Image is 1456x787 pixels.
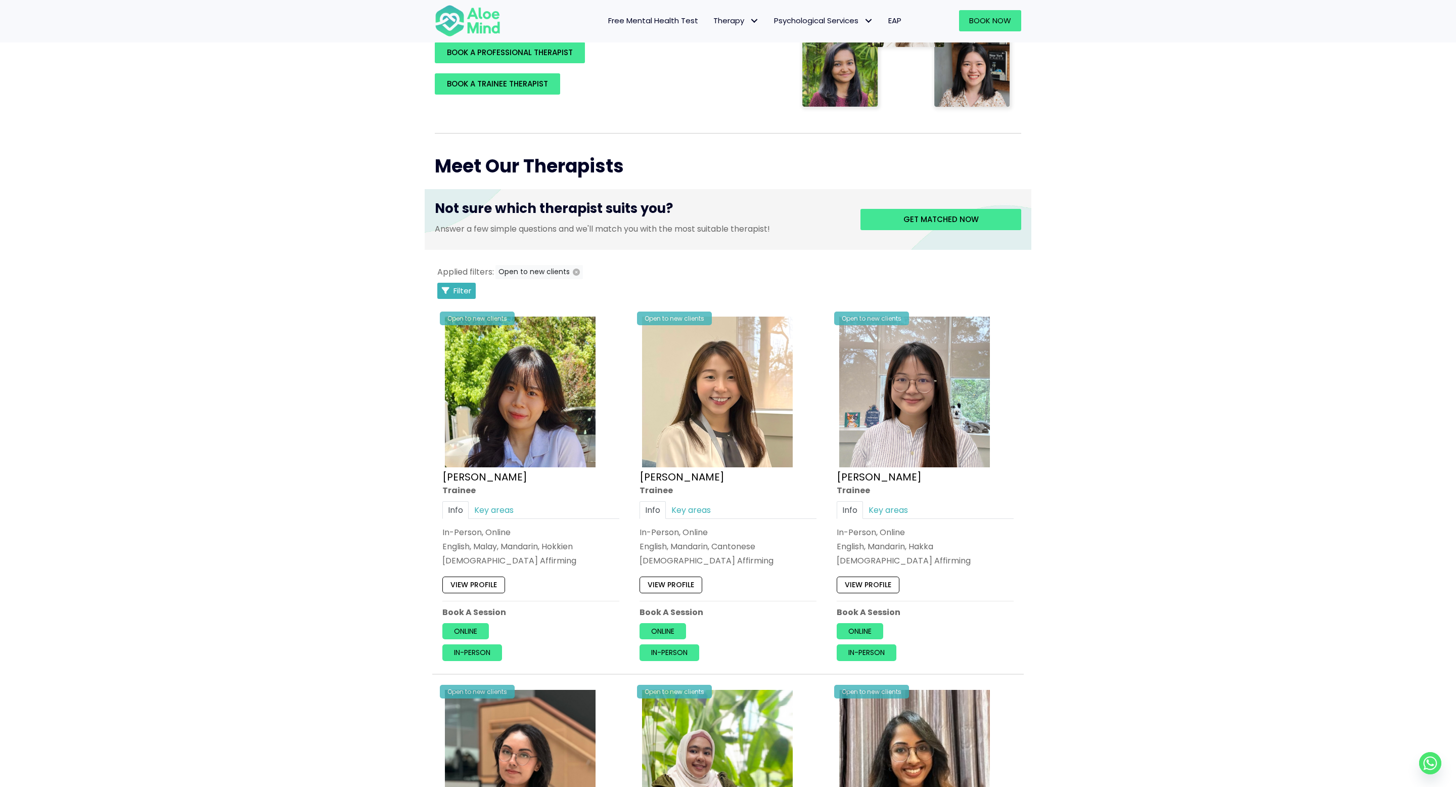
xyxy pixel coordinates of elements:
[447,47,573,58] span: BOOK A PROFESSIONAL THERAPIST
[442,485,619,496] div: Trainee
[640,527,816,538] div: In-Person, Online
[666,501,716,519] a: Key areas
[837,470,922,484] a: [PERSON_NAME]
[495,265,583,279] button: Open to new clients
[863,501,914,519] a: Key areas
[969,15,1011,26] span: Book Now
[837,555,1014,567] div: [DEMOGRAPHIC_DATA] Affirming
[435,4,500,37] img: Aloe mind Logo
[640,606,816,618] p: Book A Session
[437,266,494,278] span: Applied filters:
[442,501,469,519] a: Info
[442,555,619,567] div: [DEMOGRAPHIC_DATA] Affirming
[640,577,702,593] a: View profile
[640,541,816,552] p: English, Mandarin, Cantonese
[640,623,686,639] a: Online
[442,623,489,639] a: Online
[837,645,896,661] a: In-person
[435,153,624,179] span: Meet Our Therapists
[442,527,619,538] div: In-Person, Online
[640,501,666,519] a: Info
[903,214,979,225] span: Get matched now
[453,285,471,296] span: Filter
[437,283,476,299] button: Filter Listings
[640,555,816,567] div: [DEMOGRAPHIC_DATA] Affirming
[774,15,873,26] span: Psychological Services
[706,10,766,31] a: TherapyTherapy: submenu
[637,685,712,698] div: Open to new clients
[837,527,1014,538] div: In-Person, Online
[514,10,909,31] nav: Menu
[837,541,1014,552] p: English, Mandarin, Hakka
[834,685,909,698] div: Open to new clients
[1419,752,1441,774] a: Whatsapp
[959,10,1021,31] a: Book Now
[442,606,619,618] p: Book A Session
[837,577,899,593] a: View profile
[442,470,527,484] a: [PERSON_NAME]
[834,312,909,325] div: Open to new clients
[837,606,1014,618] p: Book A Session
[469,501,519,519] a: Key areas
[642,317,793,467] img: IMG_1660 – Tracy Kwah
[888,15,901,26] span: EAP
[637,312,712,325] div: Open to new clients
[837,623,883,639] a: Online
[440,312,515,325] div: Open to new clients
[837,485,1014,496] div: Trainee
[640,485,816,496] div: Trainee
[442,577,505,593] a: View profile
[881,10,909,31] a: EAP
[435,223,845,235] p: Answer a few simple questions and we'll match you with the most suitable therapist!
[435,73,560,95] a: BOOK A TRAINEE THERAPIST
[447,78,548,89] span: BOOK A TRAINEE THERAPIST
[747,14,761,28] span: Therapy: submenu
[601,10,706,31] a: Free Mental Health Test
[442,645,502,661] a: In-person
[640,645,699,661] a: In-person
[435,199,845,223] h3: Not sure which therapist suits you?
[640,470,724,484] a: [PERSON_NAME]
[861,14,876,28] span: Psychological Services: submenu
[442,541,619,552] p: English, Malay, Mandarin, Hokkien
[837,501,863,519] a: Info
[860,209,1021,230] a: Get matched now
[445,317,596,467] img: Aloe Mind Profile Pic – Christie Yong Kar Xin
[608,15,698,26] span: Free Mental Health Test
[713,15,759,26] span: Therapy
[440,685,515,698] div: Open to new clients
[839,317,990,467] img: IMG_3049 – Joanne Lee
[435,42,585,63] a: BOOK A PROFESSIONAL THERAPIST
[766,10,881,31] a: Psychological ServicesPsychological Services: submenu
